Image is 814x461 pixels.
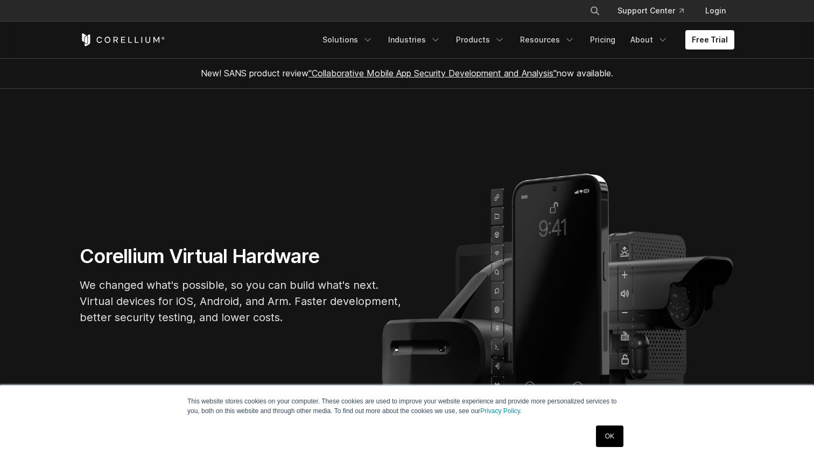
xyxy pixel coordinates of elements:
[80,244,403,268] h1: Corellium Virtual Hardware
[316,30,734,49] div: Navigation Menu
[584,30,622,49] a: Pricing
[382,30,447,49] a: Industries
[585,1,605,20] button: Search
[609,1,692,20] a: Support Center
[450,30,511,49] a: Products
[316,30,380,49] a: Solutions
[201,68,613,79] span: New! SANS product review now available.
[480,407,522,415] a: Privacy Policy.
[685,30,734,49] a: Free Trial
[514,30,581,49] a: Resources
[624,30,675,49] a: About
[308,68,557,79] a: "Collaborative Mobile App Security Development and Analysis"
[577,1,734,20] div: Navigation Menu
[697,1,734,20] a: Login
[596,425,623,447] a: OK
[80,277,403,325] p: We changed what's possible, so you can build what's next. Virtual devices for iOS, Android, and A...
[187,396,627,416] p: This website stores cookies on your computer. These cookies are used to improve your website expe...
[80,33,165,46] a: Corellium Home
